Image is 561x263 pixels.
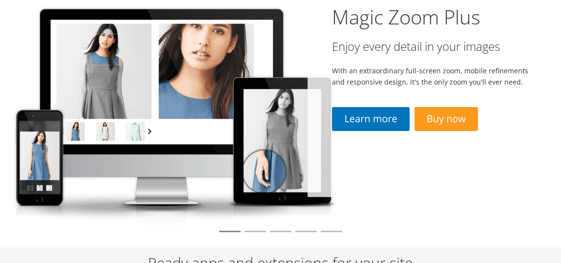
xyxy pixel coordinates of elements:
[415,107,478,131] a: Buy now
[332,3,480,30] a: Magic Zoom Plus
[332,65,529,88] p: With an extraordinary full-screen zoom, mobile refinements and responsive design, it's the only z...
[332,107,409,131] a: Learn more
[332,40,529,53] h3: Enjoy every detail in your images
